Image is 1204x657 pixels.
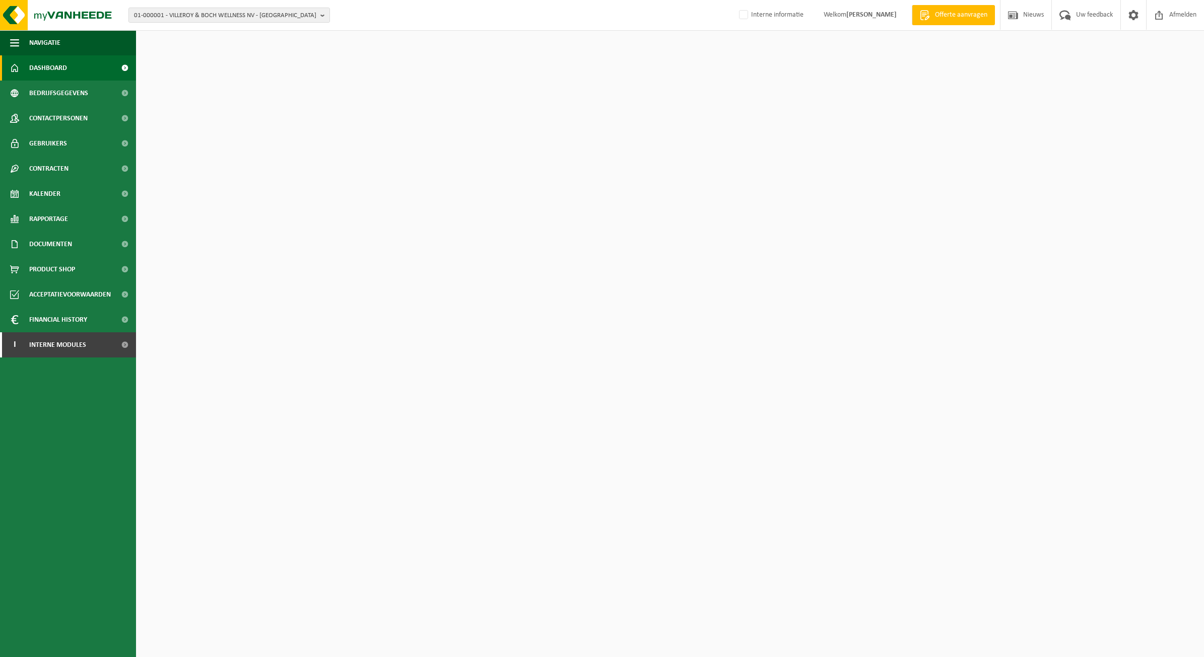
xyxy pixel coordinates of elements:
[134,8,316,23] span: 01-000001 - VILLEROY & BOCH WELLNESS NV - [GEOGRAPHIC_DATA]
[29,181,60,206] span: Kalender
[29,232,72,257] span: Documenten
[29,106,88,131] span: Contactpersonen
[737,8,804,23] label: Interne informatie
[10,332,19,357] span: I
[29,156,69,181] span: Contracten
[846,11,897,19] strong: [PERSON_NAME]
[29,206,68,232] span: Rapportage
[912,5,995,25] a: Offerte aanvragen
[932,10,990,20] span: Offerte aanvragen
[29,307,87,332] span: Financial History
[29,332,86,357] span: Interne modules
[29,257,75,282] span: Product Shop
[29,55,67,81] span: Dashboard
[29,131,67,156] span: Gebruikers
[29,282,111,307] span: Acceptatievoorwaarden
[128,8,330,23] button: 01-000001 - VILLEROY & BOCH WELLNESS NV - [GEOGRAPHIC_DATA]
[29,81,88,106] span: Bedrijfsgegevens
[29,30,60,55] span: Navigatie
